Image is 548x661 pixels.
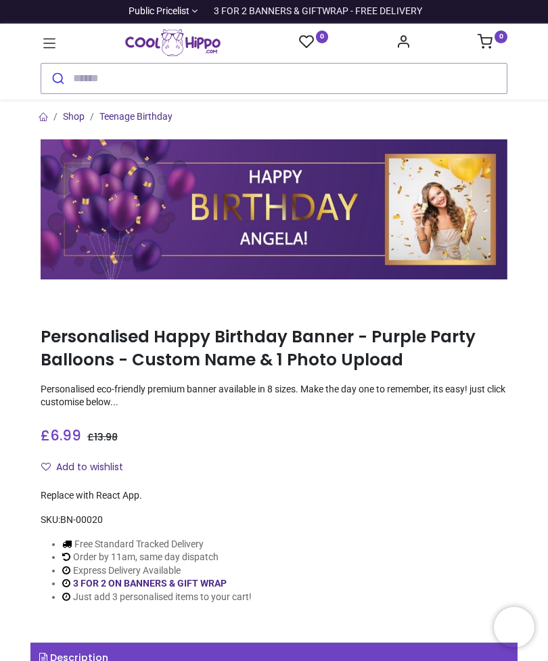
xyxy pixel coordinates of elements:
li: Free Standard Tracked Delivery [62,538,252,551]
span: £ [87,430,118,444]
a: 0 [299,34,329,51]
div: SKU: [41,514,507,527]
a: Logo of Cool Hippo [125,29,221,56]
a: Public Pricelist [126,5,198,18]
button: Add to wishlistAdd to wishlist [41,456,135,479]
div: Replace with React App. [41,489,507,503]
img: Personalised Happy Birthday Banner - Purple Party Balloons - Custom Name & 1 Photo Upload [41,139,507,279]
sup: 0 [316,30,329,43]
li: Express Delivery Available [62,564,252,578]
button: Submit [41,64,73,93]
iframe: Brevo live chat [494,607,534,647]
a: 0 [478,38,507,49]
i: Add to wishlist [41,462,51,472]
a: Teenage Birthday [99,111,173,122]
h1: Personalised Happy Birthday Banner - Purple Party Balloons - Custom Name & 1 Photo Upload [41,325,507,372]
span: Public Pricelist [129,5,189,18]
a: 3 FOR 2 ON BANNERS & GIFT WRAP [73,578,227,589]
a: Shop [63,111,85,122]
a: Account Info [396,38,411,49]
div: 3 FOR 2 BANNERS & GIFTWRAP - FREE DELIVERY [214,5,422,18]
p: Personalised eco-friendly premium banner available in 8 sizes. Make the day one to remember, its ... [41,383,507,409]
img: Cool Hippo [125,29,221,56]
span: £ [41,426,81,445]
sup: 0 [495,30,507,43]
span: 6.99 [50,426,81,445]
span: BN-00020 [60,514,103,525]
li: Just add 3 personalised items to your cart! [62,591,252,604]
span: 13.98 [94,430,118,444]
li: Order by 11am, same day dispatch [62,551,252,564]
